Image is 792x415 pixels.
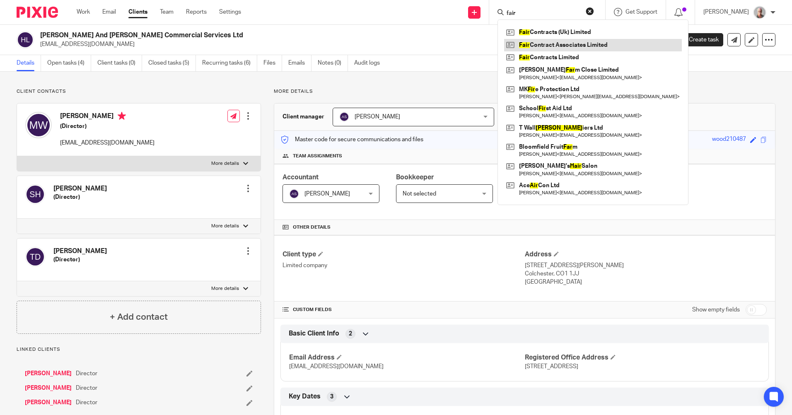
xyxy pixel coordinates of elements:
h5: (Director) [53,193,107,201]
h3: Client manager [283,113,324,121]
h2: [PERSON_NAME] And [PERSON_NAME] Commercial Services Ltd [40,31,538,40]
p: More details [211,285,239,292]
h4: Address [525,250,767,259]
p: Limited company [283,261,524,270]
h4: Email Address [289,353,524,362]
a: Emails [288,55,311,71]
a: Create task [675,33,723,46]
span: 3 [330,393,333,401]
div: wood210487 [712,135,746,145]
span: Basic Client Info [289,329,339,338]
img: KR%20update.jpg [753,6,766,19]
img: Pixie [17,7,58,18]
a: Reports [186,8,207,16]
span: Team assignments [293,153,342,159]
span: Other details [293,224,331,231]
img: svg%3E [25,112,52,138]
p: [PERSON_NAME] [703,8,749,16]
a: Team [160,8,174,16]
a: Audit logs [354,55,386,71]
span: Not selected [403,191,436,197]
h5: (Director) [60,122,155,130]
span: 2 [349,330,352,338]
img: svg%3E [339,112,349,122]
h5: (Director) [53,256,107,264]
h4: Registered Office Address [525,353,760,362]
p: Colchester, CO1 1JJ [525,270,767,278]
p: [EMAIL_ADDRESS][DOMAIN_NAME] [60,139,155,147]
img: svg%3E [25,184,45,204]
a: Notes (0) [318,55,348,71]
p: [EMAIL_ADDRESS][DOMAIN_NAME] [40,40,663,48]
p: More details [211,160,239,167]
img: svg%3E [17,31,34,48]
a: Settings [219,8,241,16]
a: Recurring tasks (6) [202,55,257,71]
span: Bookkeeper [396,174,434,181]
a: Details [17,55,41,71]
h4: Client type [283,250,524,259]
p: Linked clients [17,346,261,353]
input: Search [506,10,580,17]
img: svg%3E [289,189,299,199]
span: [EMAIL_ADDRESS][DOMAIN_NAME] [289,364,384,369]
a: Client tasks (0) [97,55,142,71]
a: [PERSON_NAME] [25,384,72,392]
p: Master code for secure communications and files [280,135,423,144]
a: Closed tasks (5) [148,55,196,71]
p: More details [274,88,775,95]
h4: CUSTOM FIELDS [283,306,524,313]
a: [PERSON_NAME] [25,398,72,407]
button: Clear [586,7,594,15]
span: [STREET_ADDRESS] [525,364,578,369]
a: Open tasks (4) [47,55,91,71]
h4: [PERSON_NAME] [53,184,107,193]
p: [GEOGRAPHIC_DATA] [525,278,767,286]
i: Primary [118,112,126,120]
a: [PERSON_NAME] [25,369,72,378]
a: Work [77,8,90,16]
span: [PERSON_NAME] [355,114,400,120]
p: [STREET_ADDRESS][PERSON_NAME] [525,261,767,270]
span: Accountant [283,174,319,181]
span: Director [76,369,97,378]
a: Files [263,55,282,71]
h4: [PERSON_NAME] [53,247,107,256]
a: Email [102,8,116,16]
h4: [PERSON_NAME] [60,112,155,122]
span: Director [76,384,97,392]
a: Clients [128,8,147,16]
span: Director [76,398,97,407]
p: Client contacts [17,88,261,95]
p: More details [211,223,239,229]
span: Key Dates [289,392,321,401]
label: Show empty fields [692,306,740,314]
span: Get Support [625,9,657,15]
h4: + Add contact [110,311,168,323]
img: svg%3E [25,247,45,267]
span: [PERSON_NAME] [304,191,350,197]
